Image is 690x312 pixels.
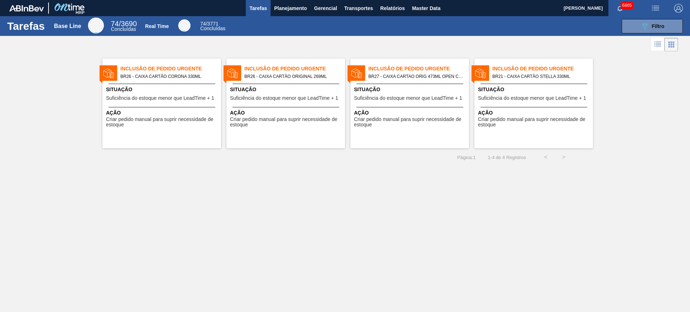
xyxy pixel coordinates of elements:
span: Criar pedido manual para suprir necessidade de estoque [354,117,467,128]
div: Base Line [111,21,137,32]
img: status [103,68,114,79]
span: Filtro [652,23,664,29]
span: 74 [111,20,119,28]
h1: Tarefas [7,22,45,30]
span: BR26 - CAIXA CARTÃO ORIGINAL 269ML [244,73,339,80]
span: Ação [106,109,219,117]
span: Planejamento [274,4,307,13]
img: TNhmsLtSVTkK8tSr43FrP2fwEKptu5GPRR3wAAAABJRU5ErkJggg== [9,5,44,11]
span: Concluídas [200,25,225,31]
span: Suficiência do estoque menor que LeadTime + 1 [478,96,586,101]
span: BR26 - CAIXA CARTÃO CORONA 330ML [120,73,215,80]
div: Visão em Lista [651,38,664,51]
span: BR21 - CAIXA CARTÃO STELLA 330ML [492,73,587,80]
div: Visão em Cards [664,38,678,51]
span: Suficiência do estoque menor que LeadTime + 1 [230,96,338,101]
span: Ação [354,109,467,117]
span: BR27 - CAIXA CARTAO ORIG 473ML OPEN CORNER [368,73,463,80]
span: Inclusão de Pedido Urgente [244,65,345,73]
span: Situação [354,86,467,93]
span: Criar pedido manual para suprir necessidade de estoque [106,117,219,128]
div: Base Line [88,18,104,33]
span: Situação [478,86,591,93]
img: status [351,68,362,79]
span: Relatórios [380,4,405,13]
span: Criar pedido manual para suprir necessidade de estoque [478,117,591,128]
div: Real Time [178,19,190,32]
span: Página : 1 [457,155,475,160]
span: / 3690 [111,20,137,28]
span: Situação [106,86,219,93]
div: Real Time [200,22,225,31]
span: Tarefas [249,4,267,13]
button: Filtro [622,19,683,33]
span: Suficiência do estoque menor que LeadTime + 1 [106,96,214,101]
span: Inclusão de Pedido Urgente [120,65,221,73]
span: Inclusão de Pedido Urgente [368,65,469,73]
button: Notificações [608,3,631,13]
span: 74 [200,21,206,27]
img: status [475,68,486,79]
span: Ação [478,109,591,117]
span: 1 - 4 de 4 Registros [487,155,526,160]
button: < [537,148,555,166]
span: Suficiência do estoque menor que LeadTime + 1 [354,96,462,101]
span: Inclusão de Pedido Urgente [492,65,593,73]
span: Criar pedido manual para suprir necessidade de estoque [230,117,343,128]
div: Real Time [145,23,169,29]
button: > [555,148,573,166]
img: Logout [674,4,683,13]
img: status [227,68,238,79]
span: Master Data [412,4,440,13]
img: userActions [651,4,660,13]
div: Base Line [54,23,81,29]
span: Concluídas [111,26,136,32]
span: Gerencial [314,4,337,13]
span: Ação [230,109,343,117]
span: / 3771 [200,21,218,27]
span: Situação [230,86,343,93]
span: 6865 [621,1,633,9]
span: Transportes [344,4,373,13]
